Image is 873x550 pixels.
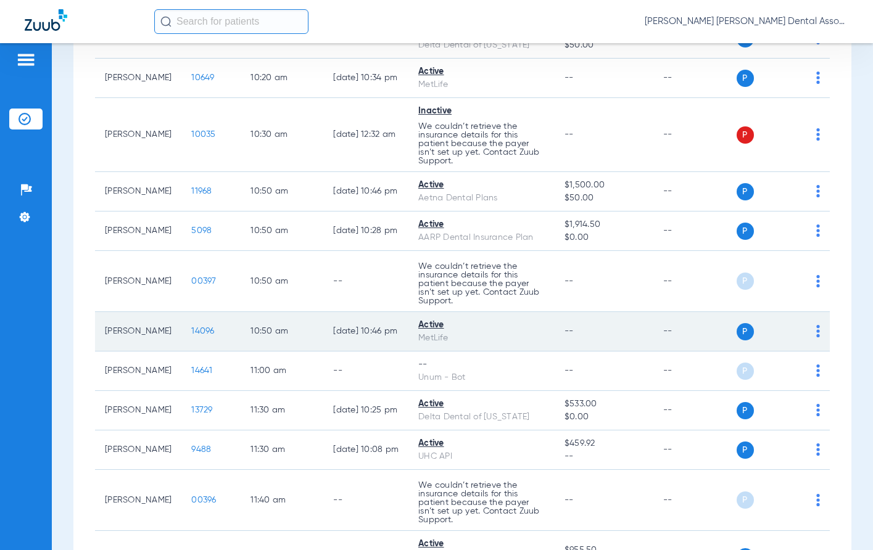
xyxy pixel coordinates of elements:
td: -- [653,391,737,430]
img: hamburger-icon [16,52,36,67]
img: group-dot-blue.svg [816,224,820,237]
div: Active [418,218,545,231]
td: [PERSON_NAME] [95,59,181,98]
td: 10:20 AM [241,59,323,98]
td: -- [653,430,737,470]
span: 14641 [191,366,212,375]
div: Inactive [418,105,545,118]
span: -- [565,366,574,375]
td: -- [653,211,737,251]
span: 5098 [191,226,212,235]
img: group-dot-blue.svg [816,443,820,456]
img: group-dot-blue.svg [816,364,820,377]
td: 10:50 AM [241,172,323,211]
span: $1,914.50 [565,218,643,231]
div: MetLife [418,332,545,345]
div: Aetna Dental Plans [418,192,545,205]
img: Search Icon [160,16,172,27]
img: group-dot-blue.svg [816,185,820,197]
td: 11:30 AM [241,430,323,470]
span: P [737,402,754,419]
td: 11:40 AM [241,470,323,531]
div: Active [418,437,545,450]
td: [PERSON_NAME] [95,98,181,172]
td: 10:50 AM [241,211,323,251]
span: P [737,273,754,290]
td: [DATE] 12:32 AM [323,98,408,172]
span: 14096 [191,327,214,335]
span: $459.92 [565,437,643,450]
div: UHC API [418,450,545,463]
td: [PERSON_NAME] [95,351,181,391]
td: [PERSON_NAME] [95,470,181,531]
span: $533.00 [565,398,643,411]
p: We couldn’t retrieve the insurance details for this patient because the payer isn’t set up yet. C... [418,481,545,524]
div: Unum - Bot [418,371,545,384]
td: -- [653,470,737,531]
span: 10649 [191,73,214,82]
span: $50.00 [565,39,643,52]
span: $50.00 [565,192,643,205]
td: [DATE] 10:46 PM [323,312,408,351]
td: [DATE] 10:08 PM [323,430,408,470]
span: $0.00 [565,231,643,244]
td: -- [653,312,737,351]
div: Active [418,319,545,332]
td: 10:30 AM [241,98,323,172]
p: We couldn’t retrieve the insurance details for this patient because the payer isn’t set up yet. C... [418,122,545,165]
td: -- [653,351,737,391]
td: 10:50 AM [241,312,323,351]
span: -- [565,327,574,335]
div: Active [418,398,545,411]
span: -- [565,450,643,463]
td: [PERSON_NAME] [95,430,181,470]
span: P [737,183,754,200]
span: $0.00 [565,411,643,424]
img: group-dot-blue.svg [816,325,820,337]
span: 13729 [191,406,212,414]
span: 00396 [191,496,216,504]
td: -- [323,251,408,312]
img: group-dot-blue.svg [816,404,820,416]
img: group-dot-blue.svg [816,72,820,84]
span: -- [565,73,574,82]
td: -- [323,351,408,391]
td: 11:00 AM [241,351,323,391]
td: -- [653,251,737,312]
img: group-dot-blue.svg [816,128,820,141]
span: [PERSON_NAME] [PERSON_NAME] Dental Associates [645,15,848,28]
td: [PERSON_NAME] [95,391,181,430]
td: [PERSON_NAME] [95,312,181,351]
span: -- [565,496,574,504]
td: -- [653,98,737,172]
div: Active [418,65,545,78]
div: Delta Dental of [US_STATE] [418,39,545,52]
td: -- [653,59,737,98]
span: 9488 [191,445,211,454]
span: P [737,223,754,240]
span: -- [565,130,574,139]
span: P [737,363,754,380]
img: group-dot-blue.svg [816,275,820,287]
span: P [737,323,754,340]
span: 10035 [191,130,215,139]
span: P [737,70,754,87]
span: -- [565,277,574,285]
div: Delta Dental of [US_STATE] [418,411,545,424]
span: P [737,491,754,509]
span: 00397 [191,277,216,285]
div: Active [418,179,545,192]
div: Chat Widget [811,491,873,550]
td: 10:50 AM [241,251,323,312]
div: MetLife [418,78,545,91]
span: $1,500.00 [565,179,643,192]
td: 11:30 AM [241,391,323,430]
span: P [737,441,754,459]
td: -- [653,172,737,211]
td: [DATE] 10:34 PM [323,59,408,98]
td: -- [323,470,408,531]
div: AARP Dental Insurance Plan [418,231,545,244]
td: [PERSON_NAME] [95,251,181,312]
div: -- [418,358,545,371]
td: [PERSON_NAME] [95,172,181,211]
